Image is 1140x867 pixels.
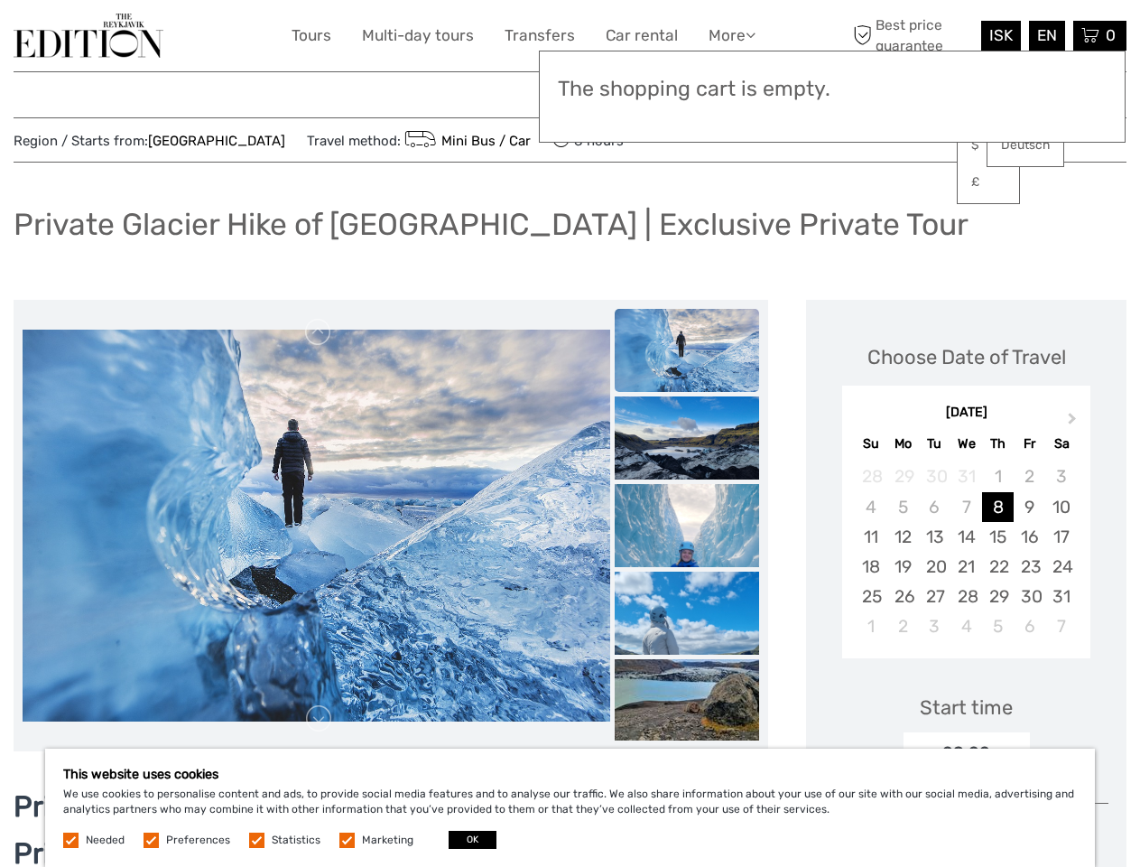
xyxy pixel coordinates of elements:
div: Not available Wednesday, January 7th, 2026 [950,492,982,522]
a: $ [958,129,1019,162]
div: Not available Tuesday, December 30th, 2025 [919,461,950,491]
a: £ [958,166,1019,199]
div: Not available Thursday, January 1st, 2026 [982,461,1014,491]
div: Not available Tuesday, January 6th, 2026 [919,492,950,522]
div: Choose Friday, January 16th, 2026 [1014,522,1045,552]
a: Transfers [505,23,575,49]
div: Choose Wednesday, January 28th, 2026 [950,582,982,611]
a: Mini Bus / Car [401,133,531,149]
div: Choose Monday, January 19th, 2026 [887,552,919,582]
span: 0 [1103,26,1118,44]
img: 1a951f68cb1b4bc78b42119e3cc76a01_slider_thumbnail.jpeg [615,659,759,741]
div: Not available Friday, January 2nd, 2026 [1014,461,1045,491]
div: Not available Saturday, January 3rd, 2026 [1045,461,1077,491]
div: month 2026-01 [848,461,1084,641]
div: Mo [887,432,919,456]
div: Choose Sunday, January 18th, 2026 [855,552,886,582]
div: Choose Thursday, January 29th, 2026 [982,582,1014,611]
div: Fr [1014,432,1045,456]
div: 08:00 [904,732,1030,774]
div: Choose Monday, January 26th, 2026 [887,582,919,611]
button: Open LiveChat chat widget [208,28,229,50]
div: Not available Monday, December 29th, 2025 [887,461,919,491]
div: Choose Saturday, February 7th, 2026 [1045,611,1077,641]
img: 3b9d9e08773945f086e526f95cde687e.jpeg [615,572,759,764]
a: Multi-day tours [362,23,474,49]
div: Choose Monday, January 12th, 2026 [887,522,919,552]
span: Region / Starts from: [14,132,285,151]
h5: This website uses cookies [63,767,1077,782]
div: Choose Tuesday, February 3rd, 2026 [919,611,950,641]
label: Needed [86,833,125,848]
div: [DATE] [842,404,1090,423]
span: ISK [989,26,1013,44]
h1: Private Glacier Hike of [GEOGRAPHIC_DATA] | Exclusive Private Tour [14,206,969,243]
a: [GEOGRAPHIC_DATA] [148,133,285,149]
div: Choose Friday, January 23rd, 2026 [1014,552,1045,582]
label: Statistics [272,833,320,848]
div: Not available Monday, January 5th, 2026 [887,492,919,522]
div: Choose Thursday, January 15th, 2026 [982,522,1014,552]
h3: The shopping cart is empty. [558,77,1107,102]
p: We're away right now. Please check back later! [25,32,204,46]
div: Choose Thursday, February 5th, 2026 [982,611,1014,641]
div: We use cookies to personalise content and ads, to provide social media features and to analyse ou... [45,749,1095,867]
a: Tours [292,23,331,49]
div: Choose Monday, February 2nd, 2026 [887,611,919,641]
div: EN [1029,21,1065,51]
span: Best price guarantee [848,15,977,55]
label: Marketing [362,833,413,848]
div: Choose Tuesday, January 13th, 2026 [919,522,950,552]
img: 3735067c8a524a0d92c42525dd89016c.jpeg [615,484,759,676]
button: OK [449,831,496,849]
img: bf49144d25b541ee84316dfabb5c1028_main_slider.jpeg [23,330,610,722]
div: Choose Sunday, January 11th, 2026 [855,522,886,552]
div: Choose Tuesday, January 27th, 2026 [919,582,950,611]
img: The Reykjavík Edition [14,14,163,58]
div: Choose Tuesday, January 20th, 2026 [919,552,950,582]
div: Choose Wednesday, February 4th, 2026 [950,611,982,641]
button: Next Month [1060,408,1089,437]
div: We [950,432,982,456]
div: Choose Wednesday, January 14th, 2026 [950,522,982,552]
div: Choose Saturday, January 24th, 2026 [1045,552,1077,582]
div: Tu [919,432,950,456]
div: Choose Friday, January 30th, 2026 [1014,582,1045,611]
div: Choose Thursday, January 8th, 2026 [982,492,1014,522]
img: 420d23d2e5d244ddbb6783c79ce0e172.jpeg [615,396,759,505]
div: Choose Friday, January 9th, 2026 [1014,492,1045,522]
label: Preferences [166,833,230,848]
div: Choose Friday, February 6th, 2026 [1014,611,1045,641]
div: Not available Sunday, December 28th, 2025 [855,461,886,491]
div: Not available Sunday, January 4th, 2026 [855,492,886,522]
div: Sa [1045,432,1077,456]
div: Choose Saturday, January 10th, 2026 [1045,492,1077,522]
a: Car rental [606,23,678,49]
div: Th [982,432,1014,456]
a: Deutsch [987,129,1063,162]
span: Travel method: [307,127,531,153]
div: Choose Thursday, January 22nd, 2026 [982,552,1014,582]
a: More [709,23,755,49]
div: Start time [920,694,1013,722]
div: Su [855,432,886,456]
img: bf49144d25b541ee84316dfabb5c1028.jpeg [615,309,759,406]
div: Choose Saturday, January 17th, 2026 [1045,522,1077,552]
div: Choose Sunday, January 25th, 2026 [855,582,886,611]
div: Choose Date of Travel [867,343,1066,371]
div: Not available Wednesday, December 31st, 2025 [950,461,982,491]
div: Choose Wednesday, January 21st, 2026 [950,552,982,582]
div: Choose Sunday, February 1st, 2026 [855,611,886,641]
div: Choose Saturday, January 31st, 2026 [1045,582,1077,611]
